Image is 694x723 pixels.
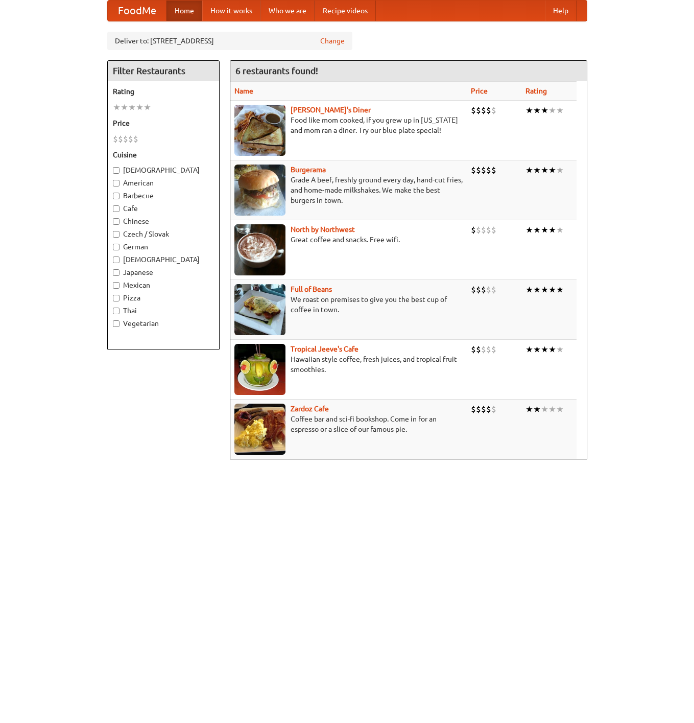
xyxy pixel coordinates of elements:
[525,165,533,176] li: ★
[113,180,119,186] input: American
[548,224,556,236] li: ★
[533,105,541,116] li: ★
[113,295,119,301] input: Pizza
[113,244,119,250] input: German
[491,404,496,415] li: $
[234,354,463,375] p: Hawaiian style coffee, fresh juices, and tropical fruit smoothies.
[533,284,541,295] li: ★
[113,231,119,238] input: Czech / Slovak
[486,344,491,355] li: $
[541,165,548,176] li: ★
[541,344,548,355] li: ★
[113,191,214,201] label: Barbecue
[113,102,121,113] li: ★
[556,105,564,116] li: ★
[525,224,533,236] li: ★
[113,218,119,225] input: Chinese
[471,87,488,95] a: Price
[476,165,481,176] li: $
[481,165,486,176] li: $
[234,235,463,245] p: Great coffee and snacks. Free wifi.
[121,102,128,113] li: ★
[471,105,476,116] li: $
[486,284,491,295] li: $
[491,224,496,236] li: $
[113,293,214,303] label: Pizza
[291,405,329,413] b: Zardoz Cafe
[471,404,476,415] li: $
[136,102,143,113] li: ★
[113,269,119,276] input: Japanese
[113,193,119,199] input: Barbecue
[548,165,556,176] li: ★
[491,165,496,176] li: $
[202,1,260,21] a: How it works
[541,224,548,236] li: ★
[476,404,481,415] li: $
[113,118,214,128] h5: Price
[113,306,214,316] label: Thai
[113,267,214,277] label: Japanese
[234,105,285,156] img: sallys.jpg
[260,1,315,21] a: Who we are
[525,284,533,295] li: ★
[533,224,541,236] li: ★
[113,178,214,188] label: American
[113,86,214,97] h5: Rating
[476,284,481,295] li: $
[548,344,556,355] li: ★
[235,66,318,76] ng-pluralize: 6 restaurants found!
[113,256,119,263] input: [DEMOGRAPHIC_DATA]
[123,133,128,145] li: $
[113,133,118,145] li: $
[481,224,486,236] li: $
[113,280,214,290] label: Mexican
[234,175,463,205] p: Grade A beef, freshly ground every day, hand-cut fries, and home-made milkshakes. We make the bes...
[234,294,463,315] p: We roast on premises to give you the best cup of coffee in town.
[113,229,214,239] label: Czech / Slovak
[556,344,564,355] li: ★
[556,284,564,295] li: ★
[143,102,151,113] li: ★
[234,284,285,335] img: beans.jpg
[556,404,564,415] li: ★
[315,1,376,21] a: Recipe videos
[476,105,481,116] li: $
[533,344,541,355] li: ★
[234,87,253,95] a: Name
[471,344,476,355] li: $
[481,344,486,355] li: $
[113,320,119,327] input: Vegetarian
[525,404,533,415] li: ★
[234,115,463,135] p: Food like mom cooked, if you grew up in [US_STATE] and mom ran a diner. Try our blue plate special!
[113,203,214,214] label: Cafe
[486,105,491,116] li: $
[548,404,556,415] li: ★
[291,225,355,234] a: North by Northwest
[291,106,371,114] a: [PERSON_NAME]'s Diner
[541,105,548,116] li: ★
[113,282,119,289] input: Mexican
[113,216,214,226] label: Chinese
[476,224,481,236] li: $
[234,414,463,434] p: Coffee bar and sci-fi bookshop. Come in for an espresso or a slice of our famous pie.
[128,102,136,113] li: ★
[291,166,326,174] a: Burgerama
[113,150,214,160] h5: Cuisine
[471,284,476,295] li: $
[234,224,285,275] img: north.jpg
[556,165,564,176] li: ★
[234,344,285,395] img: jeeves.jpg
[113,205,119,212] input: Cafe
[113,254,214,265] label: [DEMOGRAPHIC_DATA]
[545,1,577,21] a: Help
[525,87,547,95] a: Rating
[541,404,548,415] li: ★
[113,165,214,175] label: [DEMOGRAPHIC_DATA]
[481,404,486,415] li: $
[491,344,496,355] li: $
[525,105,533,116] li: ★
[548,105,556,116] li: ★
[291,345,358,353] a: Tropical Jeeve's Cafe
